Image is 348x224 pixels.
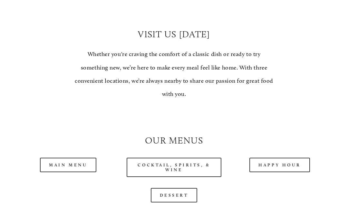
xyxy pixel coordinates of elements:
a: Main Menu [40,158,96,172]
p: Whether you're craving the comfort of a classic dish or ready to try something new, we’re here to... [74,48,274,101]
h2: Our Menus [21,134,327,147]
a: Cocktail, Spirits, & Wine [127,158,221,177]
a: Happy Hour [249,158,310,172]
a: Dessert [151,188,198,202]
